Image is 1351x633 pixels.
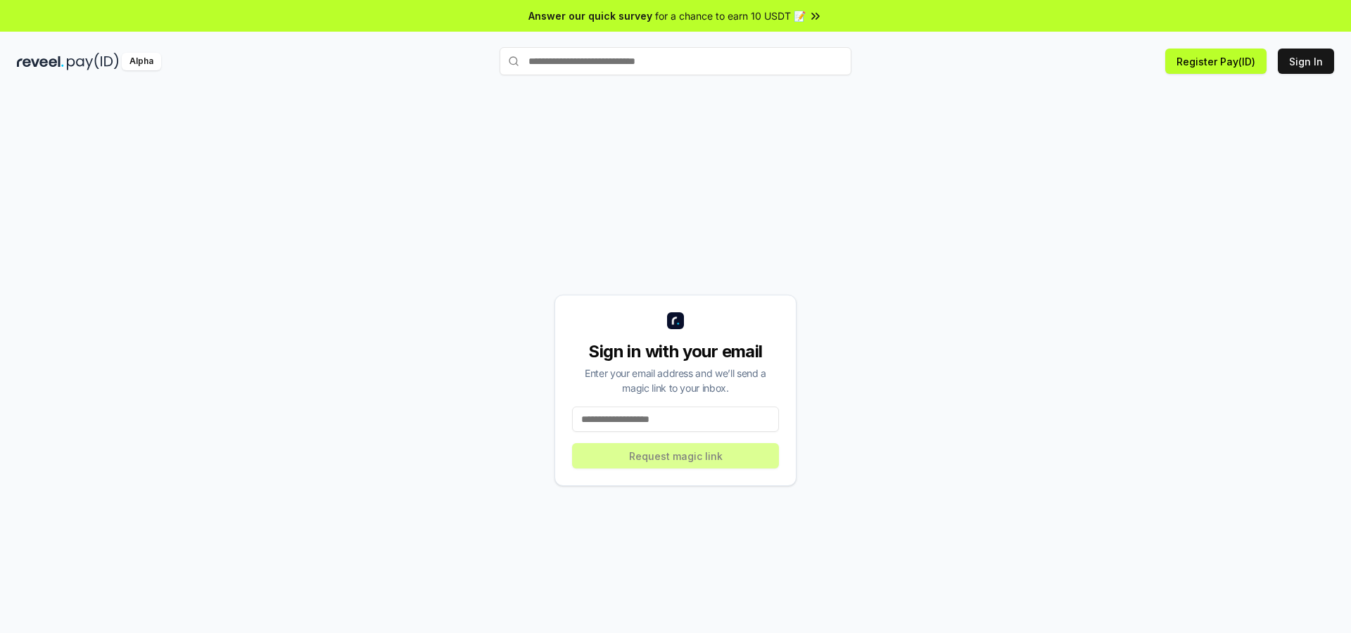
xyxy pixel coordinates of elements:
button: Register Pay(ID) [1165,49,1267,74]
div: Sign in with your email [572,340,779,363]
img: pay_id [67,53,119,70]
img: logo_small [667,312,684,329]
span: Answer our quick survey [528,8,652,23]
img: reveel_dark [17,53,64,70]
span: for a chance to earn 10 USDT 📝 [655,8,806,23]
div: Alpha [122,53,161,70]
button: Sign In [1278,49,1334,74]
div: Enter your email address and we’ll send a magic link to your inbox. [572,366,779,395]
